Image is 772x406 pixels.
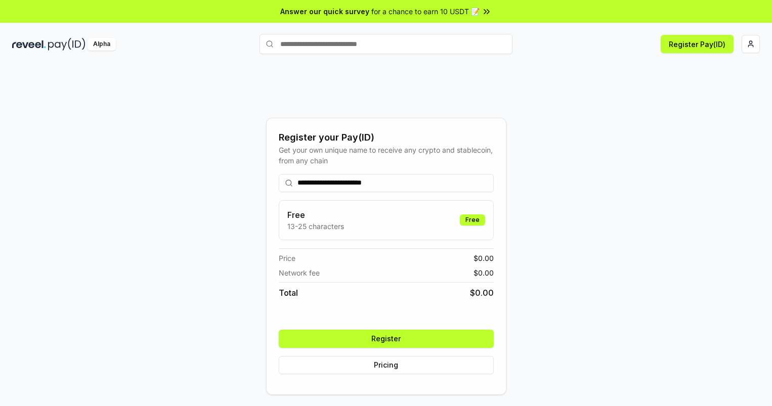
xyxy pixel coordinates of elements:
[661,35,734,53] button: Register Pay(ID)
[279,330,494,348] button: Register
[287,221,344,232] p: 13-25 characters
[279,267,320,278] span: Network fee
[279,287,298,299] span: Total
[48,38,85,51] img: pay_id
[474,253,494,263] span: $ 0.00
[12,38,46,51] img: reveel_dark
[280,6,369,17] span: Answer our quick survey
[279,253,295,263] span: Price
[371,6,480,17] span: for a chance to earn 10 USDT 📝
[287,209,344,221] h3: Free
[279,356,494,374] button: Pricing
[279,130,494,145] div: Register your Pay(ID)
[279,145,494,166] div: Get your own unique name to receive any crypto and stablecoin, from any chain
[460,214,485,225] div: Free
[470,287,494,299] span: $ 0.00
[88,38,116,51] div: Alpha
[474,267,494,278] span: $ 0.00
